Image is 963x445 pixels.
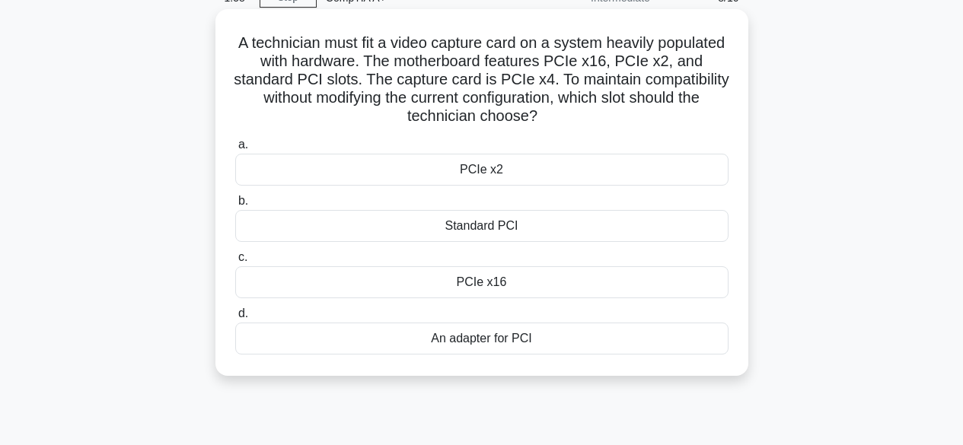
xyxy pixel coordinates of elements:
[235,323,729,354] div: An adapter for PCI
[234,33,730,126] h5: A technician must fit a video capture card on a system heavily populated with hardware. The mothe...
[235,154,729,186] div: PCIe x2
[238,138,248,151] span: a.
[235,266,729,298] div: PCIe x16
[238,307,248,319] span: d.
[235,210,729,242] div: Standard PCI
[238,250,247,263] span: c.
[238,194,248,207] span: b.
